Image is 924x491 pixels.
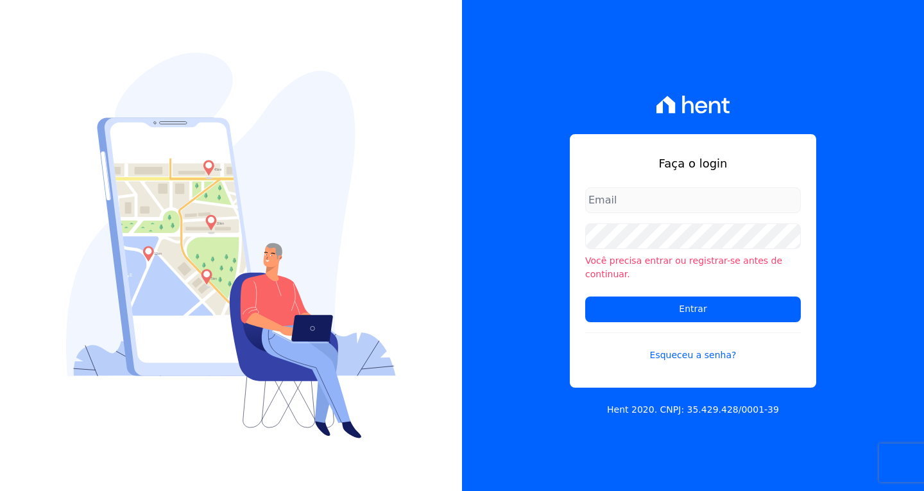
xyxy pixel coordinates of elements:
li: Você precisa entrar ou registrar-se antes de continuar. [585,254,801,281]
p: Hent 2020. CNPJ: 35.429.428/0001-39 [607,403,779,417]
input: Email [585,187,801,213]
h1: Faça o login [585,155,801,172]
input: Entrar [585,297,801,322]
img: Login [66,53,396,438]
a: Esqueceu a senha? [585,332,801,362]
